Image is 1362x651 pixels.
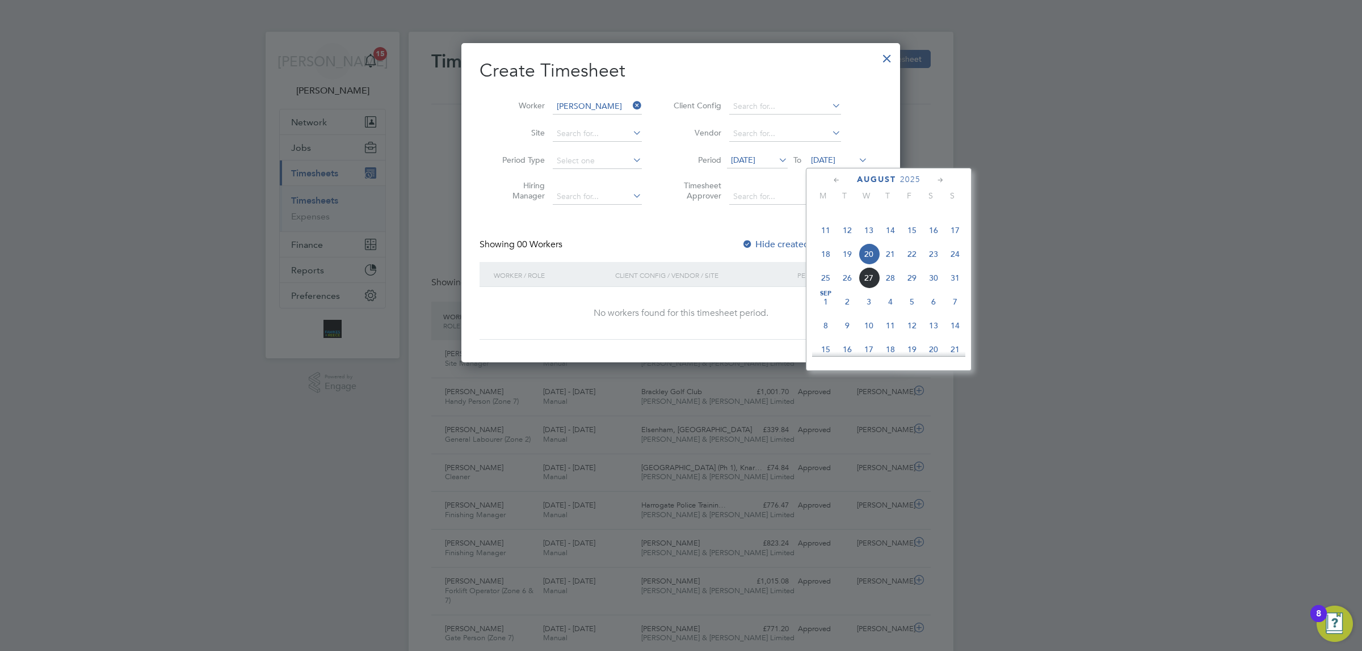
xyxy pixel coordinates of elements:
[815,339,836,360] span: 15
[834,191,855,201] span: T
[858,243,880,265] span: 20
[898,191,920,201] span: F
[901,219,923,241] span: 15
[855,191,877,201] span: W
[494,128,545,138] label: Site
[729,189,841,205] input: Search for...
[815,243,836,265] span: 18
[880,219,901,241] span: 14
[944,219,966,241] span: 17
[491,307,871,319] div: No workers found for this timesheet period.
[923,219,944,241] span: 16
[815,291,836,312] span: 1
[923,243,944,265] span: 23
[836,219,858,241] span: 12
[877,191,898,201] span: T
[944,315,966,336] span: 14
[858,291,880,312] span: 3
[729,99,841,115] input: Search for...
[836,267,858,289] span: 26
[901,291,923,312] span: 5
[944,267,966,289] span: 31
[923,315,944,336] span: 13
[815,219,836,241] span: 11
[670,128,721,138] label: Vendor
[517,239,562,250] span: 00 Workers
[901,267,923,289] span: 29
[553,153,642,169] input: Select one
[923,267,944,289] span: 30
[670,155,721,165] label: Period
[1316,614,1321,628] div: 8
[920,191,941,201] span: S
[880,243,901,265] span: 21
[553,189,642,205] input: Search for...
[880,291,901,312] span: 4
[900,175,920,184] span: 2025
[731,155,755,165] span: [DATE]
[670,180,721,201] label: Timesheet Approver
[494,100,545,111] label: Worker
[923,339,944,360] span: 20
[941,191,963,201] span: S
[494,180,545,201] label: Hiring Manager
[836,243,858,265] span: 19
[858,315,880,336] span: 10
[815,291,836,297] span: Sep
[880,339,901,360] span: 18
[880,267,901,289] span: 28
[480,59,882,83] h2: Create Timesheet
[923,291,944,312] span: 6
[790,153,805,167] span: To
[612,262,794,288] div: Client Config / Vendor / Site
[880,315,901,336] span: 11
[491,262,612,288] div: Worker / Role
[858,267,880,289] span: 27
[815,315,836,336] span: 8
[794,262,871,288] div: Period
[670,100,721,111] label: Client Config
[815,267,836,289] span: 25
[901,315,923,336] span: 12
[836,315,858,336] span: 9
[944,339,966,360] span: 21
[553,99,642,115] input: Search for...
[944,243,966,265] span: 24
[836,291,858,312] span: 2
[494,155,545,165] label: Period Type
[857,175,896,184] span: August
[858,339,880,360] span: 17
[742,239,857,250] label: Hide created timesheets
[901,339,923,360] span: 19
[480,239,565,251] div: Showing
[811,155,835,165] span: [DATE]
[836,339,858,360] span: 16
[729,126,841,142] input: Search for...
[858,219,880,241] span: 13
[1317,606,1353,642] button: Open Resource Center, 8 new notifications
[812,191,834,201] span: M
[553,126,642,142] input: Search for...
[901,243,923,265] span: 22
[944,291,966,312] span: 7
